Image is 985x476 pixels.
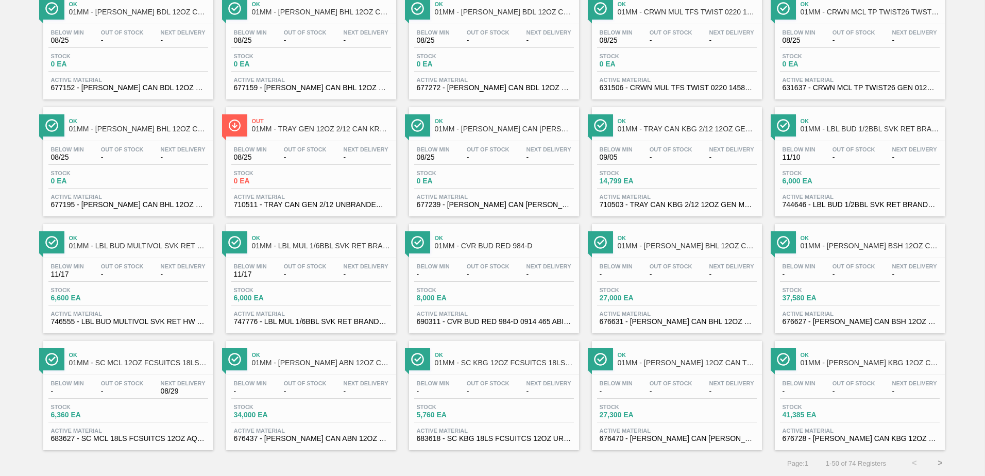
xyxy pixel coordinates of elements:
[892,387,937,395] span: -
[69,1,208,7] span: Ok
[902,450,927,476] button: <
[284,263,327,269] span: Out Of Stock
[709,263,754,269] span: Next Delivery
[252,1,391,7] span: Ok
[417,154,450,161] span: 08/25
[600,404,672,410] span: Stock
[650,263,692,269] span: Out Of Stock
[435,118,574,124] span: Ok
[252,8,391,16] span: 01MM - CARR BHL 12OZ CAN 12/12 CAN PK FARMING PROMO
[777,2,790,15] img: Ícone
[344,37,388,44] span: -
[218,216,401,333] a: ÍconeOk01MM - LBL MUL 1/6BBL SVK RET BRAND PPS #4Below Min11/17Out Of Stock-Next Delivery-Stock6,...
[51,154,84,161] span: 08/25
[417,411,489,419] span: 5,760 EA
[892,270,937,278] span: -
[527,380,571,386] span: Next Delivery
[234,435,388,443] span: 676437 - CARR CAN ABN 12OZ CAN PK 15/12 CAN 0522
[777,353,790,366] img: Ícone
[594,2,607,15] img: Ícone
[527,29,571,36] span: Next Delivery
[417,435,571,443] span: 683618 - SC KBG 18LS FCSUITCS 12OZ URL AND QR COD
[801,352,940,358] span: Ok
[833,380,875,386] span: Out Of Stock
[892,263,937,269] span: Next Delivery
[51,60,123,68] span: 0 EA
[600,37,633,44] span: 08/25
[161,146,206,152] span: Next Delivery
[435,235,574,241] span: Ok
[417,177,489,185] span: 0 EA
[527,270,571,278] span: -
[467,37,510,44] span: -
[101,37,144,44] span: -
[417,37,450,44] span: 08/25
[618,352,757,358] span: Ok
[228,236,241,249] img: Ícone
[618,235,757,241] span: Ok
[783,404,855,410] span: Stock
[284,154,327,161] span: -
[600,318,754,326] span: 676631 - CARR CAN BHL 12OZ CAN PK 12/12 CAN 0123
[36,333,218,450] a: ÍconeOk01MM - SC MCL 12OZ FCSUITCS 18LS AQUEOUS COATINGBelow Min-Out Of Stock-Next Delivery08/29S...
[783,60,855,68] span: 0 EA
[600,287,672,293] span: Stock
[767,216,950,333] a: ÍconeOk01MM - [PERSON_NAME] BSH 12OZ CAN CAN PK 12/12 CANBelow Min-Out Of Stock-Next Delivery-Sto...
[787,460,808,467] span: Page : 1
[101,263,144,269] span: Out Of Stock
[783,84,937,92] span: 631637 - CRWN MCL TP TWIST26 GEN 0123 TWSTOFF 12
[234,77,388,83] span: Active Material
[228,2,241,15] img: Ícone
[417,170,489,176] span: Stock
[417,263,450,269] span: Below Min
[783,287,855,293] span: Stock
[401,216,584,333] a: ÍconeOk01MM - CVR BUD RED 984-DBelow Min-Out Of Stock-Next Delivery-Stock8,000 EAActive Material6...
[618,8,757,16] span: 01MM - CRWN MUL TFS TWIST 0220 1458-H 3-COLR TW
[234,201,388,209] span: 710511 - TRAY CAN GEN 2/12 UNBRANDED 12OZ NO PRT
[833,29,875,36] span: Out Of Stock
[783,154,816,161] span: 11/10
[618,359,757,367] span: 01MM - CARR BUD 12OZ CAN TWNSTK 30/12 CAN
[650,146,692,152] span: Out Of Stock
[401,99,584,216] a: ÍconeOk01MM - [PERSON_NAME] CAN [PERSON_NAME] 12OZ HOLIDAY TWNSTK 30/12Below Min08/25Out Of Stock...
[783,411,855,419] span: 41,385 EA
[234,411,306,419] span: 34,000 EA
[284,29,327,36] span: Out Of Stock
[69,359,208,367] span: 01MM - SC MCL 12OZ FCSUITCS 18LS AQUEOUS COATING
[51,287,123,293] span: Stock
[284,146,327,152] span: Out Of Stock
[234,318,388,326] span: 747776 - LBL MUL 1/6BBL SVK RET BRAND PPS 0220 #4
[411,353,424,366] img: Ícone
[801,125,940,133] span: 01MM - LBL BUD 1/2BBL SVK RET BRAND PAPER #4 5.0%
[435,359,574,367] span: 01MM - SC KBG 12OZ FCSUITCS 18LS - VBI
[824,460,886,467] span: 1 - 50 of 74 Registers
[527,263,571,269] span: Next Delivery
[584,99,767,216] a: ÍconeOk01MM - TRAY CAN KBG 2/12 12OZ GEN MW 1023-L 032Below Min09/05Out Of Stock-Next Delivery-St...
[36,99,218,216] a: ÍconeOk01MM - [PERSON_NAME] BHL 12OZ CAN CAN PK 12/12 CAN OUTDOORBelow Min08/25Out Of Stock-Next ...
[344,29,388,36] span: Next Delivery
[709,154,754,161] span: -
[234,263,267,269] span: Below Min
[618,125,757,133] span: 01MM - TRAY CAN KBG 2/12 12OZ GEN MW 1023-L 032
[234,146,267,152] span: Below Min
[234,387,267,395] span: -
[783,387,816,395] span: -
[527,37,571,44] span: -
[892,380,937,386] span: Next Delivery
[600,154,633,161] span: 09/05
[51,201,206,209] span: 677195 - CARR CAN BHL 12OZ OUTDOORS CAN PK 12/12
[161,270,206,278] span: -
[234,404,306,410] span: Stock
[600,177,672,185] span: 14,799 EA
[600,170,672,176] span: Stock
[600,201,754,209] span: 710503 - TRAY CAN KBG 2/12 12OZ GEN MW 1023-L 032
[600,270,633,278] span: -
[467,270,510,278] span: -
[36,216,218,333] a: ÍconeOk01MM - LBL BUD MULTIVOL SVK RET HW PPS #3Below Min11/17Out Of Stock-Next Delivery-Stock6,6...
[69,352,208,358] span: Ok
[650,387,692,395] span: -
[892,37,937,44] span: -
[783,380,816,386] span: Below Min
[45,353,58,366] img: Ícone
[417,311,571,317] span: Active Material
